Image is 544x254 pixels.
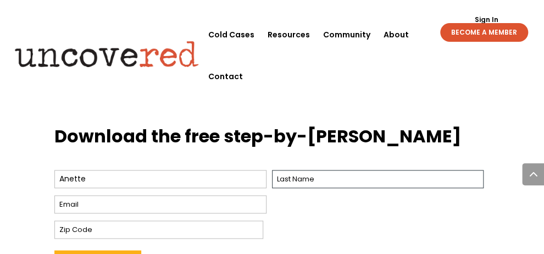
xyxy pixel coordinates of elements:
[268,14,310,56] a: Resources
[54,220,263,239] input: Zip Code
[468,16,504,23] a: Sign In
[272,170,484,188] input: Last Name
[54,124,490,154] h3: Download the free step-by-[PERSON_NAME]
[384,14,409,56] a: About
[54,170,267,188] input: First Name
[6,34,208,75] img: Uncovered logo
[54,195,267,213] input: Email
[440,23,528,42] a: BECOME A MEMBER
[208,14,254,56] a: Cold Cases
[323,14,370,56] a: Community
[208,56,243,97] a: Contact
